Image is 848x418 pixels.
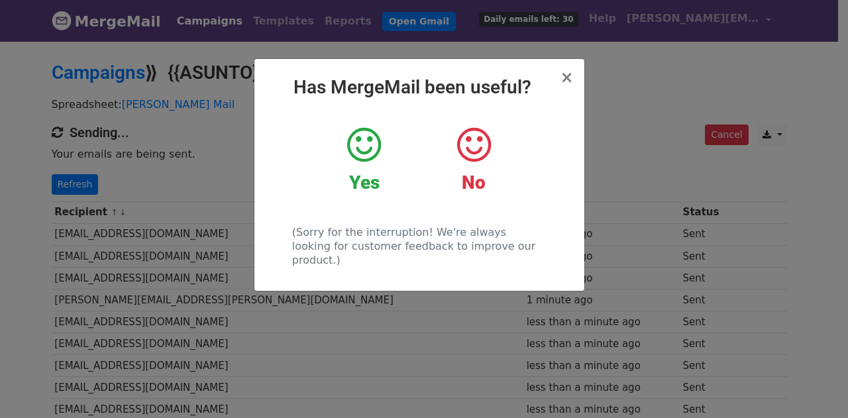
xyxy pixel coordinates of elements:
[319,125,409,194] a: Yes
[462,172,486,193] strong: No
[429,125,518,194] a: No
[265,76,574,99] h2: Has MergeMail been useful?
[560,68,573,87] span: ×
[349,172,380,193] strong: Yes
[292,225,546,267] p: (Sorry for the interruption! We're always looking for customer feedback to improve our product.)
[560,70,573,85] button: Close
